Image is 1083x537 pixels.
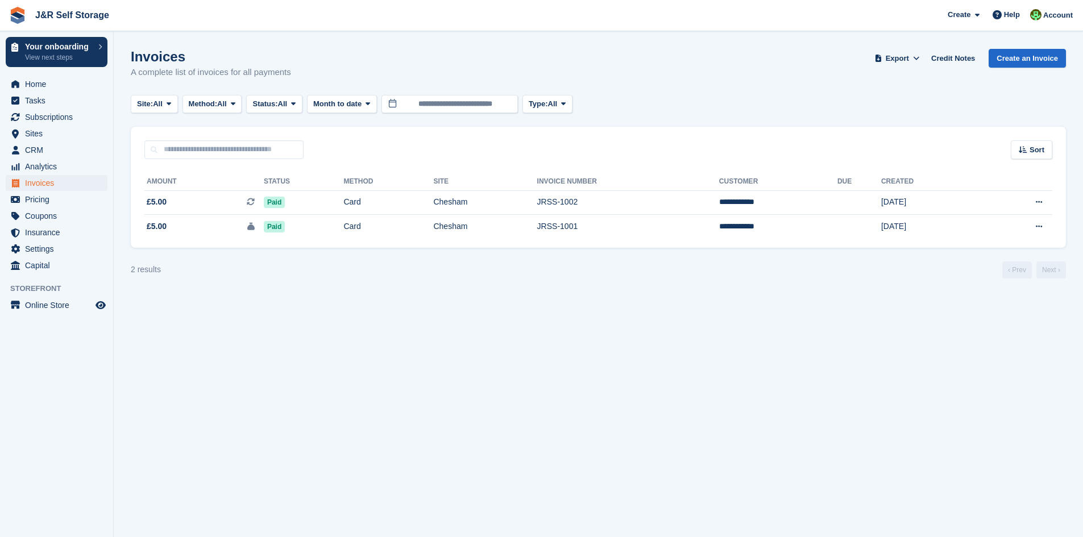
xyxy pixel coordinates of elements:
th: Status [264,173,344,191]
span: Insurance [25,224,93,240]
th: Method [343,173,433,191]
span: Type: [529,98,548,110]
a: Preview store [94,298,107,312]
a: Previous [1002,261,1032,278]
span: Pricing [25,192,93,207]
span: Month to date [313,98,362,110]
td: JRSS-1001 [537,215,719,239]
span: Export [886,53,909,64]
a: Create an Invoice [989,49,1066,68]
a: menu [6,93,107,109]
span: Analytics [25,159,93,174]
th: Amount [144,173,264,191]
span: Home [25,76,93,92]
td: [DATE] [881,215,980,239]
button: Method: All [182,95,242,114]
a: menu [6,76,107,92]
a: Credit Notes [927,49,980,68]
span: Account [1043,10,1073,21]
th: Invoice Number [537,173,719,191]
span: Sites [25,126,93,141]
span: Status: [252,98,277,110]
nav: Page [1000,261,1068,278]
button: Month to date [307,95,377,114]
td: [DATE] [881,190,980,215]
a: menu [6,159,107,174]
td: Card [343,215,433,239]
span: Help [1004,9,1020,20]
button: Site: All [131,95,178,114]
span: Site: [137,98,153,110]
span: Capital [25,257,93,273]
img: Steve Pollicott [1030,9,1041,20]
a: menu [6,241,107,257]
a: menu [6,297,107,313]
span: Invoices [25,175,93,191]
span: £5.00 [147,220,167,232]
th: Site [433,173,537,191]
a: J&R Self Storage [31,6,114,24]
span: Subscriptions [25,109,93,125]
span: CRM [25,142,93,158]
span: Paid [264,197,285,208]
a: menu [6,208,107,224]
span: Create [948,9,970,20]
div: 2 results [131,264,161,276]
button: Status: All [246,95,302,114]
span: All [278,98,288,110]
span: Tasks [25,93,93,109]
span: Sort [1030,144,1044,156]
a: menu [6,126,107,141]
a: menu [6,175,107,191]
span: All [548,98,558,110]
button: Export [872,49,922,68]
span: Settings [25,241,93,257]
span: Paid [264,221,285,232]
td: Chesham [433,190,537,215]
span: Method: [189,98,218,110]
span: Storefront [10,283,113,294]
img: stora-icon-8386f47178a22dfd0bd8f6a31ec36ba5ce8667c1dd55bd0f319d3a0aa187defe.svg [9,7,26,24]
th: Customer [719,173,837,191]
span: All [153,98,163,110]
a: Your onboarding View next steps [6,37,107,67]
a: menu [6,257,107,273]
span: Online Store [25,297,93,313]
a: menu [6,142,107,158]
h1: Invoices [131,49,291,64]
p: Your onboarding [25,43,93,51]
span: Coupons [25,208,93,224]
span: £5.00 [147,196,167,208]
button: Type: All [522,95,572,114]
th: Created [881,173,980,191]
p: View next steps [25,52,93,63]
a: Next [1036,261,1066,278]
td: JRSS-1002 [537,190,719,215]
p: A complete list of invoices for all payments [131,66,291,79]
span: All [217,98,227,110]
td: Chesham [433,215,537,239]
a: menu [6,109,107,125]
a: menu [6,224,107,240]
th: Due [837,173,881,191]
a: menu [6,192,107,207]
td: Card [343,190,433,215]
